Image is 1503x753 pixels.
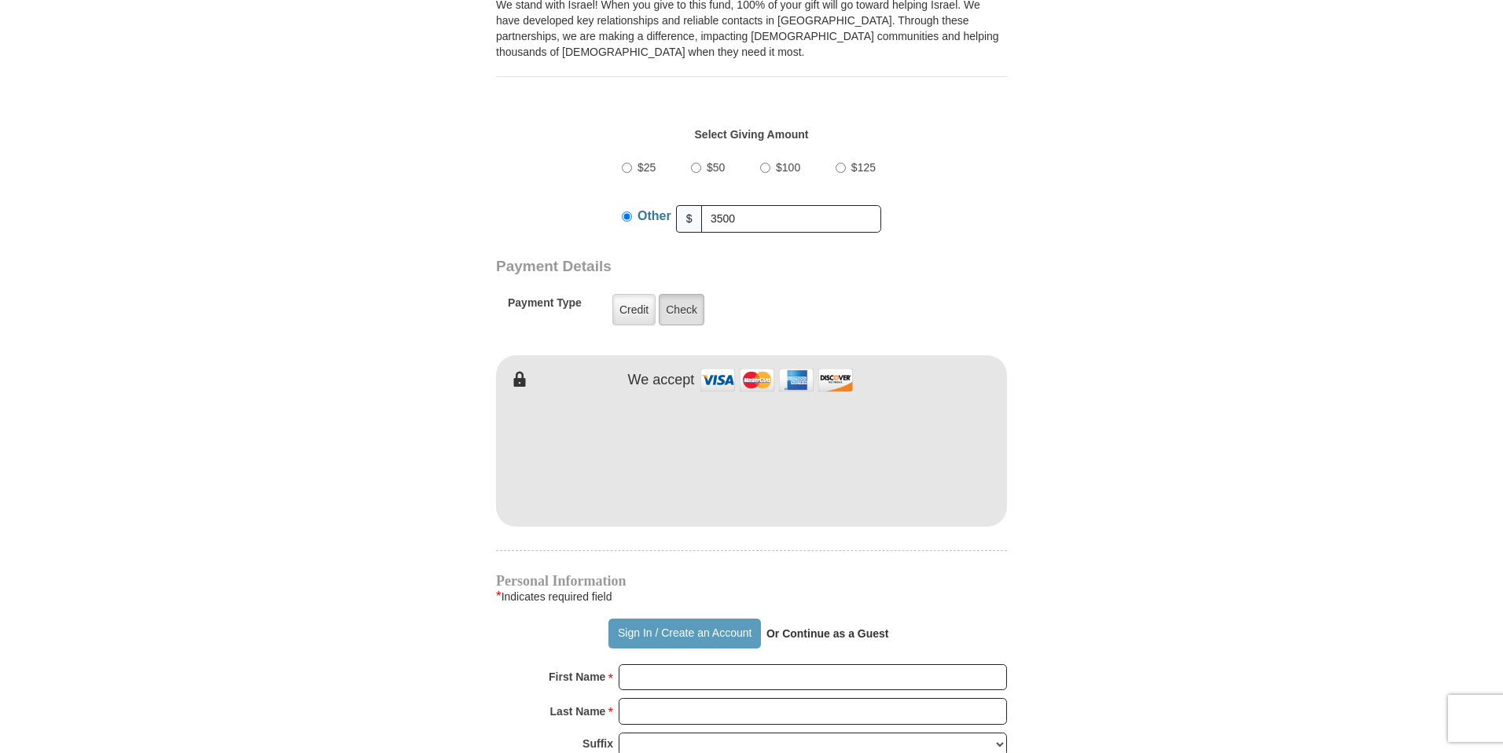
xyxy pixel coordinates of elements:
h5: Payment Type [508,296,582,318]
span: $125 [851,161,876,174]
label: Credit [612,294,656,325]
input: Other Amount [701,205,881,233]
div: Indicates required field [496,587,1007,606]
strong: Or Continue as a Guest [766,627,889,640]
button: Sign In / Create an Account [608,619,760,648]
h4: Personal Information [496,575,1007,587]
span: $25 [638,161,656,174]
img: credit cards accepted [698,363,855,397]
strong: Last Name [550,700,606,722]
span: Other [638,209,671,222]
span: $50 [707,161,725,174]
label: Check [659,294,704,325]
span: $100 [776,161,800,174]
strong: First Name [549,666,605,688]
span: $ [676,205,703,233]
h3: Payment Details [496,258,897,276]
h4: We accept [628,372,695,389]
strong: Select Giving Amount [695,128,809,141]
